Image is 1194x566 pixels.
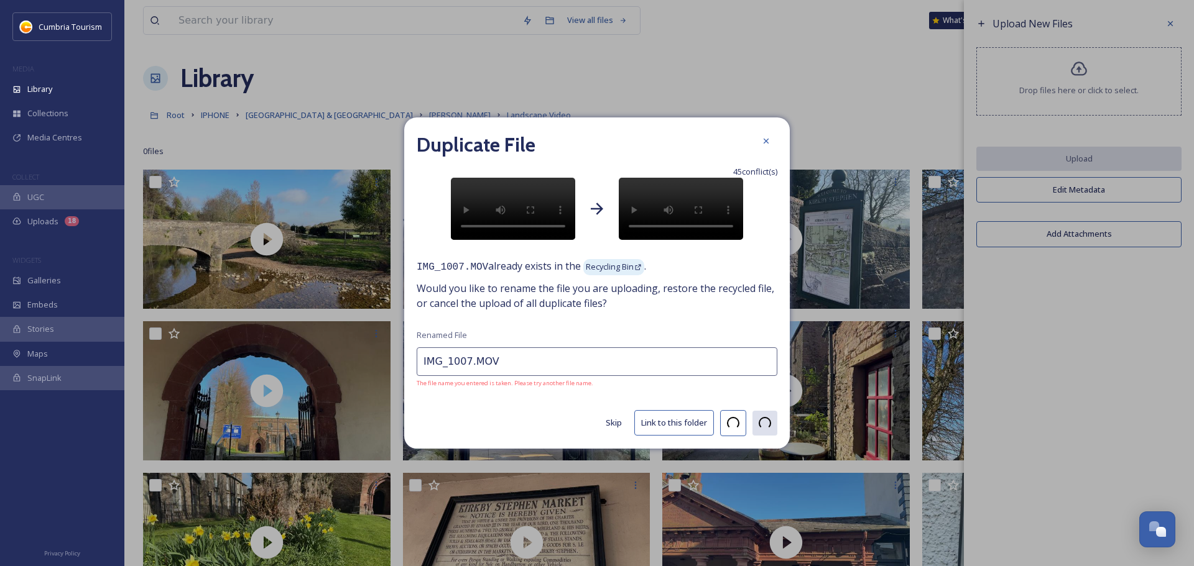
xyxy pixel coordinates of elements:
button: Link to this folder [634,410,714,436]
span: Stories [27,323,54,335]
span: Embeds [27,299,58,311]
a: Recycling Bin [581,259,644,273]
span: SnapLink [27,372,62,384]
a: Privacy Policy [44,545,80,560]
span: MEDIA [12,64,34,73]
span: Maps [27,348,48,360]
span: Library [27,83,52,95]
span: Renamed File [417,329,467,341]
div: 18 [65,216,79,226]
span: Galleries [27,275,61,286]
input: My file [417,347,777,376]
span: Cumbria Tourism [39,21,102,32]
button: Open Chat [1139,511,1175,547]
h2: Duplicate File [417,130,535,160]
span: WIDGETS [12,255,41,265]
span: The file name you entered is taken. Please try another file name. [417,379,777,388]
span: 45 conflict(s) [733,166,777,178]
span: Collections [27,107,68,119]
img: images.jpg [20,21,32,33]
span: UGC [27,191,44,203]
span: COLLECT [12,172,39,181]
span: Privacy Policy [44,549,80,557]
span: Recycling Bin [586,261,634,272]
span: Media Centres [27,132,82,144]
kbd: IMG_1007.MOV [417,262,488,273]
button: Skip [599,411,628,435]
span: already exists in the . [417,258,777,275]
span: Would you like to rename the file you are uploading, restore the recycled file, or cancel the upl... [417,281,777,311]
span: Uploads [27,216,58,227]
